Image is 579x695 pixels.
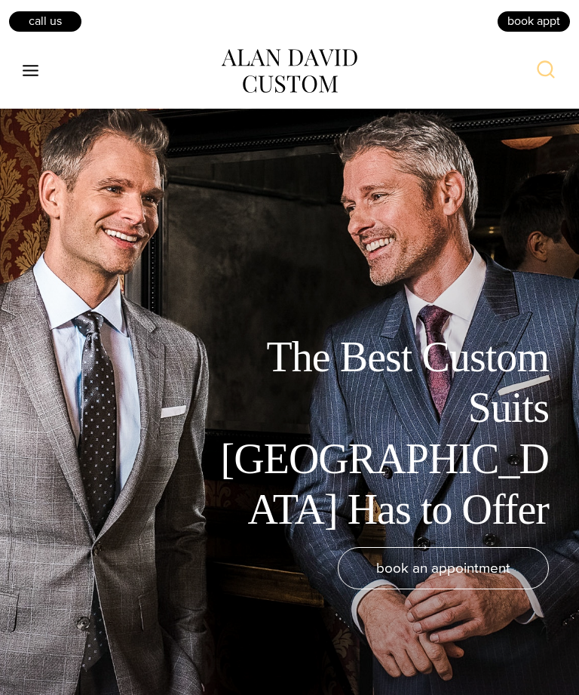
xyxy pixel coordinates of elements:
[15,57,47,85] button: Open menu
[338,547,549,589] a: book an appointment
[376,557,510,579] span: book an appointment
[222,49,357,93] img: alan david custom
[8,10,83,32] a: Call Us
[496,10,571,32] a: book appt
[528,53,564,89] button: View Search Form
[210,332,549,535] h1: The Best Custom Suits [GEOGRAPHIC_DATA] Has to Offer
